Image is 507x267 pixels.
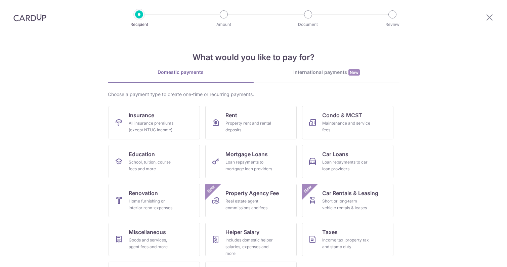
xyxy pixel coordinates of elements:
[129,189,158,197] span: Renovation
[225,189,279,197] span: Property Agency Fee
[129,111,154,119] span: Insurance
[205,106,297,139] a: RentProperty rent and rental deposits
[205,184,297,217] a: Property Agency FeeReal estate agent commissions and feesNew
[302,184,393,217] a: Car Rentals & LeasingShort or long‑term vehicle rentals & leasesNew
[114,21,164,28] p: Recipient
[225,237,274,257] div: Includes domestic helper salaries, expenses and more
[199,21,249,28] p: Amount
[348,69,360,76] span: New
[205,223,297,256] a: Helper SalaryIncludes domestic helper salaries, expenses and more
[108,91,399,98] div: Choose a payment type to create one-time or recurring payments.
[322,111,362,119] span: Condo & MCST
[322,159,371,172] div: Loan repayments to car loan providers
[129,120,177,133] div: All insurance premiums (except NTUC Income)
[322,150,348,158] span: Car Loans
[109,223,200,256] a: MiscellaneousGoods and services, agent fees and more
[322,120,371,133] div: Maintenance and service fees
[108,51,399,63] h4: What would you like to pay for?
[283,21,333,28] p: Document
[322,237,371,250] div: Income tax, property tax and stamp duty
[302,145,393,178] a: Car LoansLoan repayments to car loan providers
[225,198,274,211] div: Real estate agent commissions and fees
[302,223,393,256] a: TaxesIncome tax, property tax and stamp duty
[322,228,338,236] span: Taxes
[129,237,177,250] div: Goods and services, agent fees and more
[254,69,399,76] div: International payments
[129,228,166,236] span: Miscellaneous
[225,111,237,119] span: Rent
[225,120,274,133] div: Property rent and rental deposits
[205,184,216,195] span: New
[302,184,313,195] span: New
[302,106,393,139] a: Condo & MCSTMaintenance and service fees
[109,145,200,178] a: EducationSchool, tuition, course fees and more
[13,13,46,21] img: CardUp
[368,21,417,28] p: Review
[322,189,378,197] span: Car Rentals & Leasing
[225,228,259,236] span: Helper Salary
[109,184,200,217] a: RenovationHome furnishing or interior reno-expenses
[205,145,297,178] a: Mortgage LoansLoan repayments to mortgage loan providers
[225,159,274,172] div: Loan repayments to mortgage loan providers
[108,69,254,76] div: Domestic payments
[109,106,200,139] a: InsuranceAll insurance premiums (except NTUC Income)
[322,198,371,211] div: Short or long‑term vehicle rentals & leases
[225,150,268,158] span: Mortgage Loans
[129,150,155,158] span: Education
[129,198,177,211] div: Home furnishing or interior reno-expenses
[129,159,177,172] div: School, tuition, course fees and more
